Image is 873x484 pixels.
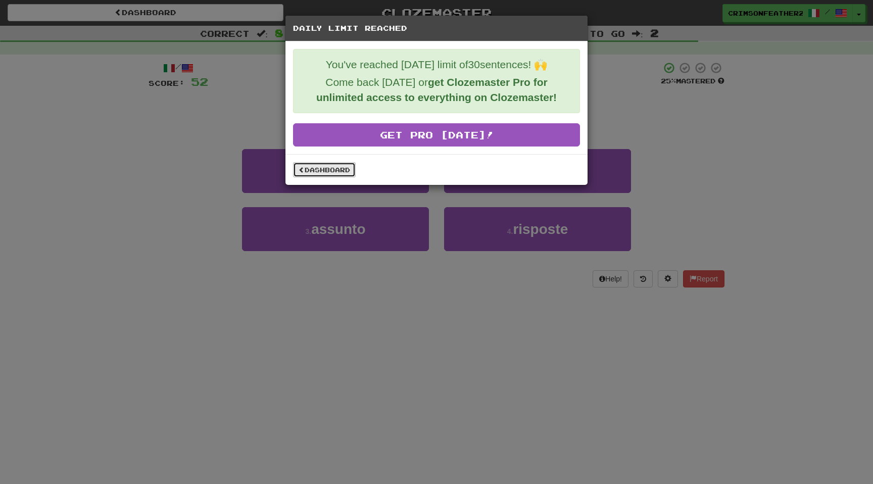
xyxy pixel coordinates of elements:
h5: Daily Limit Reached [293,23,580,33]
p: You've reached [DATE] limit of 30 sentences! 🙌 [301,57,572,72]
a: Dashboard [293,162,356,177]
strong: get Clozemaster Pro for unlimited access to everything on Clozemaster! [316,76,557,103]
a: Get Pro [DATE]! [293,123,580,147]
p: Come back [DATE] or [301,75,572,105]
